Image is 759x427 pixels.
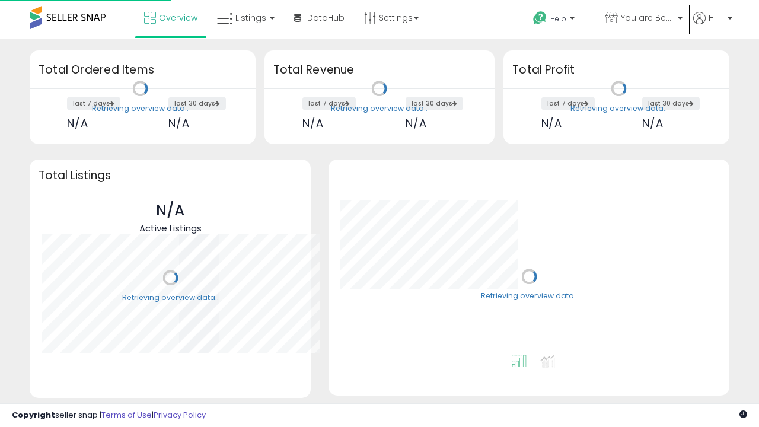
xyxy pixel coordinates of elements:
[621,12,674,24] span: You are Beautiful ([GEOGRAPHIC_DATA])
[532,11,547,26] i: Get Help
[12,410,206,421] div: seller snap | |
[570,103,667,114] div: Retrieving overview data..
[693,12,732,39] a: Hi IT
[550,14,566,24] span: Help
[307,12,345,24] span: DataHub
[122,292,219,303] div: Retrieving overview data..
[481,291,578,302] div: Retrieving overview data..
[101,409,152,420] a: Terms of Use
[331,103,428,114] div: Retrieving overview data..
[524,2,595,39] a: Help
[154,409,206,420] a: Privacy Policy
[92,103,189,114] div: Retrieving overview data..
[12,409,55,420] strong: Copyright
[709,12,724,24] span: Hi IT
[235,12,266,24] span: Listings
[159,12,197,24] span: Overview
